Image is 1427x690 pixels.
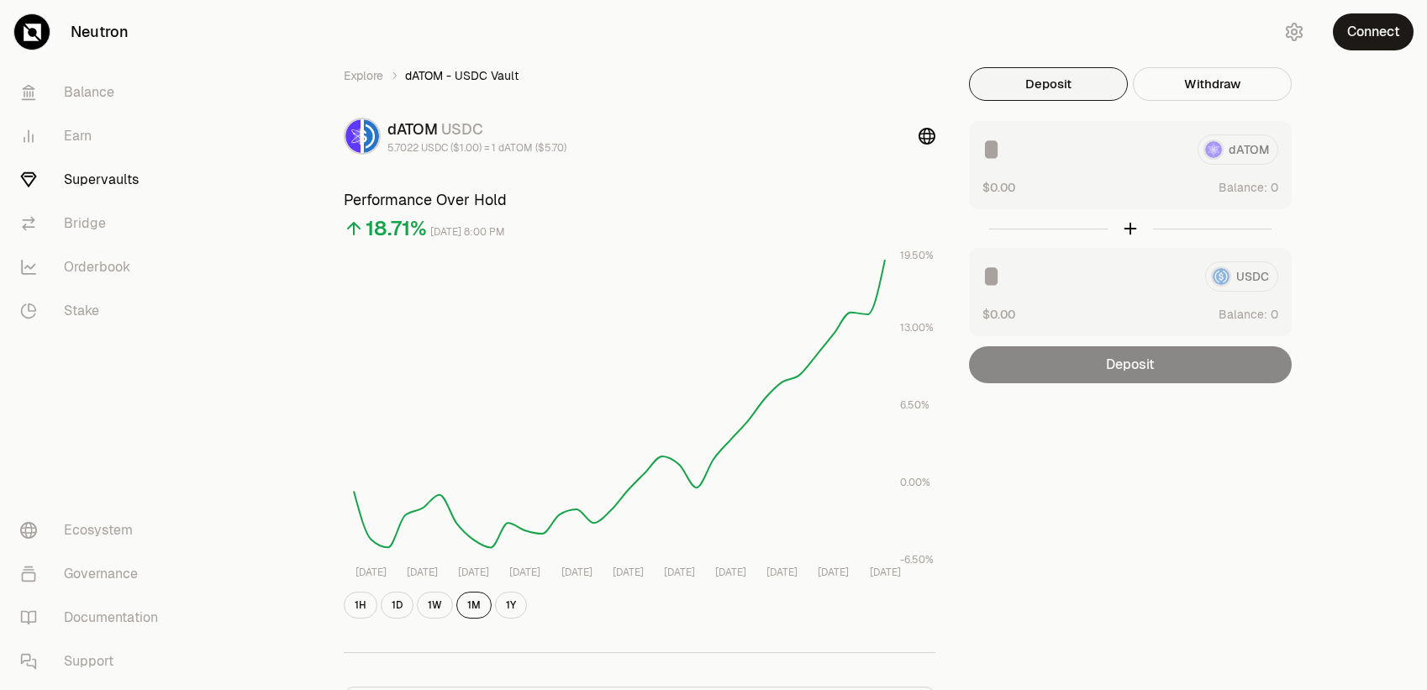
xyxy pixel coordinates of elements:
[345,119,361,153] img: dATOM Logo
[982,178,1015,196] button: $0.00
[900,553,934,566] tspan: -6.50%
[900,321,934,334] tspan: 13.00%
[766,566,798,579] tspan: [DATE]
[7,640,182,683] a: Support
[7,596,182,640] a: Documentation
[7,114,182,158] a: Earn
[613,566,644,579] tspan: [DATE]
[366,215,427,242] div: 18.71%
[364,119,379,153] img: USDC Logo
[344,67,383,84] a: Explore
[7,245,182,289] a: Orderbook
[1133,67,1292,101] button: Withdraw
[900,398,929,412] tspan: 6.50%
[7,552,182,596] a: Governance
[355,566,387,579] tspan: [DATE]
[7,202,182,245] a: Bridge
[1219,306,1267,323] span: Balance:
[818,566,849,579] tspan: [DATE]
[417,592,453,619] button: 1W
[387,118,566,141] div: dATOM
[561,566,592,579] tspan: [DATE]
[900,476,930,489] tspan: 0.00%
[344,188,935,212] h3: Performance Over Hold
[664,566,695,579] tspan: [DATE]
[982,305,1015,323] button: $0.00
[900,249,934,262] tspan: 19.50%
[456,592,492,619] button: 1M
[7,508,182,552] a: Ecosystem
[7,158,182,202] a: Supervaults
[407,566,438,579] tspan: [DATE]
[495,592,527,619] button: 1Y
[7,289,182,333] a: Stake
[458,566,489,579] tspan: [DATE]
[969,67,1128,101] button: Deposit
[715,566,746,579] tspan: [DATE]
[344,67,935,84] nav: breadcrumb
[381,592,413,619] button: 1D
[441,119,483,139] span: USDC
[509,566,540,579] tspan: [DATE]
[405,67,519,84] span: dATOM - USDC Vault
[344,592,377,619] button: 1H
[7,71,182,114] a: Balance
[870,566,901,579] tspan: [DATE]
[1333,13,1414,50] button: Connect
[430,223,505,242] div: [DATE] 8:00 PM
[387,141,566,155] div: 5.7022 USDC ($1.00) = 1 dATOM ($5.70)
[1219,179,1267,196] span: Balance:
